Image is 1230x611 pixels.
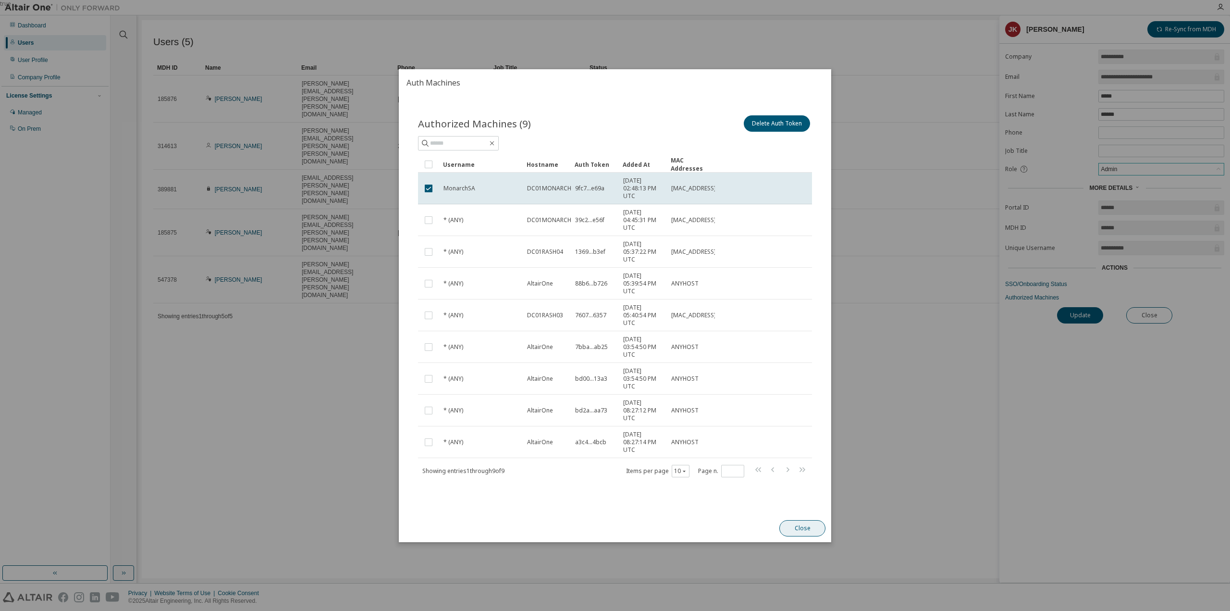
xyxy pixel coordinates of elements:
span: * (ANY) [443,312,463,319]
span: bd2a...aa73 [575,407,607,414]
span: [DATE] 02:48:13 PM UTC [623,177,663,200]
button: Close [779,520,825,536]
div: Auth Token [575,157,615,172]
div: Added At [623,157,663,172]
span: 9fc7...e69a [575,185,604,192]
span: * (ANY) [443,280,463,287]
span: AltairOne [527,438,553,446]
span: AltairOne [527,280,553,287]
span: DC01MONARCH02 [527,185,578,192]
span: [DATE] 04:45:31 PM UTC [623,209,663,232]
span: [MAC_ADDRESS] [671,216,716,224]
h2: Auth Machines [399,69,831,96]
span: [MAC_ADDRESS] [671,185,716,192]
span: Page n. [698,464,744,477]
span: Items per page [626,464,689,477]
span: DC01RASH04 [527,248,563,256]
span: [DATE] 08:27:14 PM UTC [623,431,663,454]
span: [DATE] 05:39:54 PM UTC [623,272,663,295]
div: Hostname [527,157,567,172]
div: Username [443,157,519,172]
span: AltairOne [527,407,553,414]
span: Authorized Machines (9) [418,117,531,130]
span: [DATE] 03:54:50 PM UTC [623,367,663,390]
span: DC01MONARCH02 [527,216,578,224]
span: * (ANY) [443,438,463,446]
span: ANYHOST [671,407,699,414]
span: * (ANY) [443,343,463,351]
span: AltairOne [527,343,553,351]
span: DC01RASH03 [527,312,563,319]
span: [DATE] 03:54:50 PM UTC [623,336,663,359]
span: [DATE] 05:37:22 PM UTC [623,240,663,263]
span: [DATE] 05:40:54 PM UTC [623,304,663,327]
button: 10 [674,467,687,474]
span: MonarchSA [443,185,475,192]
span: [MAC_ADDRESS] [671,312,716,319]
span: AltairOne [527,375,553,383]
button: Delete Auth Token [744,115,810,132]
span: 88b6...b726 [575,280,607,287]
span: ANYHOST [671,280,699,287]
span: 39c2...e56f [575,216,604,224]
div: MAC Addresses [671,156,711,173]
span: 1369...b3ef [575,248,605,256]
span: a3c4...4bcb [575,438,606,446]
span: bd00...13a3 [575,375,607,383]
span: 7607...6357 [575,312,606,319]
span: ANYHOST [671,438,699,446]
span: [MAC_ADDRESS] [671,248,716,256]
span: Showing entries 1 through 9 of 9 [422,466,504,474]
span: ANYHOST [671,375,699,383]
span: * (ANY) [443,375,463,383]
span: * (ANY) [443,248,463,256]
span: ANYHOST [671,343,699,351]
span: * (ANY) [443,407,463,414]
span: [DATE] 08:27:12 PM UTC [623,399,663,422]
span: 7bba...ab25 [575,343,608,351]
span: * (ANY) [443,216,463,224]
